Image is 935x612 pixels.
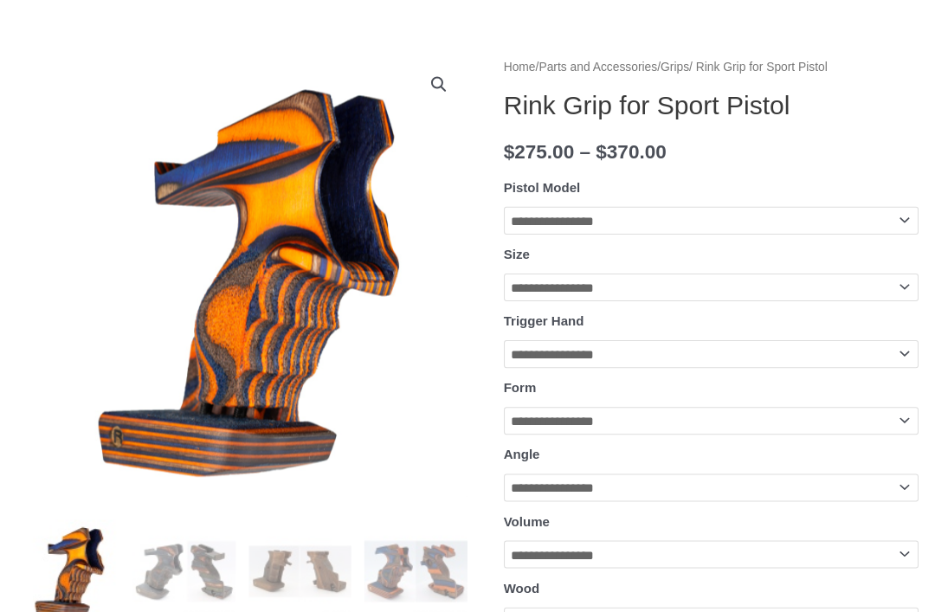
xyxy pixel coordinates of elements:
label: Volume [504,512,550,527]
label: Form [504,379,537,394]
a: Parts and Accessories [538,60,657,73]
span: $ [596,140,607,162]
label: Angle [504,446,540,461]
label: Trigger Hand [504,312,584,327]
span: $ [504,140,515,162]
a: Home [504,60,536,73]
bdi: 275.00 [504,140,574,162]
a: Grips [661,60,689,73]
label: Wood [504,579,539,594]
a: View full-screen image gallery [423,68,455,100]
label: Pistol Model [504,179,580,194]
span: – [579,140,590,162]
label: Size [504,246,530,261]
h1: Rink Grip for Sport Pistol [504,89,918,120]
nav: Breadcrumb [504,55,918,78]
bdi: 370.00 [596,140,666,162]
